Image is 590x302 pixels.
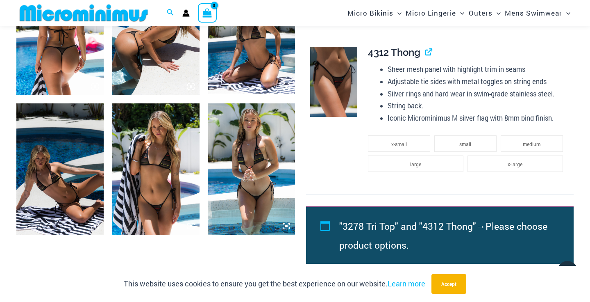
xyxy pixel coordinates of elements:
[469,2,492,23] span: Outers
[368,46,420,58] span: 4312 Thong
[434,135,497,152] li: small
[345,2,404,23] a: Micro BikinisMenu ToggleMenu Toggle
[492,2,501,23] span: Menu Toggle
[124,278,425,290] p: This website uses cookies to ensure you get the best experience on our website.
[508,161,522,167] span: x-large
[523,141,540,147] span: medium
[410,161,421,167] span: large
[503,2,572,23] a: Mens SwimwearMenu ToggleMenu Toggle
[459,141,471,147] span: small
[388,279,425,288] a: Learn more
[388,112,567,124] li: Iconic Microminimus M silver flag with 8mm bind finish.
[388,100,567,112] li: String back.
[388,88,567,100] li: Silver rings and hard wear in swim-grade stainless steel.
[347,2,393,23] span: Micro Bikinis
[112,103,199,235] img: Sonic Rush Black Neon 3278 Tri Top 4312 Thong Bikini
[562,2,570,23] span: Menu Toggle
[388,75,567,88] li: Adjustable tie sides with metal toggles on string ends
[368,135,430,152] li: x-small
[467,156,563,172] li: x-large
[393,2,402,23] span: Menu Toggle
[388,63,567,75] li: Sheer mesh panel with highlight trim in seams
[198,3,217,22] a: View Shopping Cart, empty
[16,4,151,22] img: MM SHOP LOGO FLAT
[16,103,104,235] img: Sonic Rush Black Neon 3278 Tri Top 4312 Thong Bikini
[501,135,563,152] li: medium
[404,2,466,23] a: Micro LingerieMenu ToggleMenu Toggle
[406,2,456,23] span: Micro Lingerie
[182,9,190,17] a: Account icon link
[167,8,174,18] a: Search icon link
[339,217,555,254] li: →
[310,47,357,117] img: Sonic Rush Black Neon 4312 Thong Bikini
[344,1,574,25] nav: Site Navigation
[431,274,466,294] button: Accept
[467,2,503,23] a: OutersMenu ToggleMenu Toggle
[339,220,476,232] span: "3278 Tri Top" and "4312 Thong"
[208,103,295,235] img: Sonic Rush Black Neon 3278 Tri Top 4312 Thong Bikini
[505,2,562,23] span: Mens Swimwear
[456,2,464,23] span: Menu Toggle
[368,156,463,172] li: large
[391,141,407,147] span: x-small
